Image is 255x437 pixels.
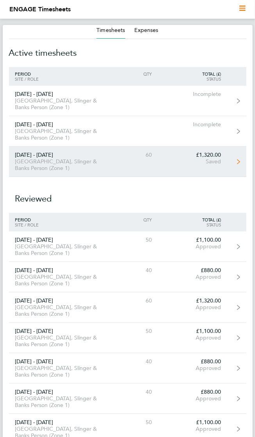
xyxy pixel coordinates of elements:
[9,274,114,287] div: [GEOGRAPHIC_DATA], Slinger & Banks Person (Zone 1)
[159,237,227,243] div: £1,100.00
[9,222,114,227] div: Site / Role
[15,71,31,77] span: Period
[159,304,227,311] div: Approved
[9,152,114,158] div: [DATE] - [DATE]
[113,389,159,395] div: 40
[9,147,246,177] a: [DATE] - [DATE][GEOGRAPHIC_DATA], Slinger & Banks Person (Zone 1)60£1,320.00Saved
[9,39,246,67] h2: Active timesheets
[113,358,159,365] div: 40
[159,419,227,426] div: £1,100.00
[9,243,114,257] div: [GEOGRAPHIC_DATA], Slinger & Banks Person (Zone 1)
[159,274,227,280] div: Approved
[9,334,114,348] div: [GEOGRAPHIC_DATA], Slinger & Banks Person (Zone 1)
[9,389,114,395] div: [DATE] - [DATE]
[9,177,246,213] h2: Reviewed
[9,353,246,384] a: [DATE] - [DATE][GEOGRAPHIC_DATA], Slinger & Banks Person (Zone 1)40£880.00Approved
[9,365,114,378] div: [GEOGRAPHIC_DATA], Slinger & Banks Person (Zone 1)
[113,328,159,334] div: 50
[159,267,227,274] div: £880.00
[9,304,114,317] div: [GEOGRAPHIC_DATA], Slinger & Banks Person (Zone 1)
[159,358,227,365] div: £880.00
[159,334,227,341] div: Approved
[96,27,125,34] button: Timesheets
[113,217,159,222] div: Qty
[9,384,246,414] a: [DATE] - [DATE][GEOGRAPHIC_DATA], Slinger & Banks Person (Zone 1)40£880.00Approved
[113,267,159,274] div: 40
[9,158,114,172] div: [GEOGRAPHIC_DATA], Slinger & Banks Person (Zone 1)
[9,328,114,334] div: [DATE] - [DATE]
[15,217,31,223] span: Period
[9,86,246,116] a: [DATE] - [DATE][GEOGRAPHIC_DATA], Slinger & Banks Person (Zone 1)Incomplete
[159,91,227,97] div: Incomplete
[9,232,246,262] a: [DATE] - [DATE][GEOGRAPHIC_DATA], Slinger & Banks Person (Zone 1)50£1,100.00Approved
[9,292,246,323] a: [DATE] - [DATE][GEOGRAPHIC_DATA], Slinger & Banks Person (Zone 1)60£1,320.00Approved
[9,76,114,81] div: Site / Role
[159,152,227,158] div: £1,320.00
[159,121,227,128] div: Incomplete
[9,297,114,304] div: [DATE] - [DATE]
[9,395,114,409] div: [GEOGRAPHIC_DATA], Slinger & Banks Person (Zone 1)
[9,5,71,14] li: ENGAGE Timesheets
[113,297,159,304] div: 60
[159,243,227,250] div: Approved
[159,365,227,372] div: Approved
[9,128,114,141] div: [GEOGRAPHIC_DATA], Slinger & Banks Person (Zone 1)
[159,76,227,81] div: Status
[9,237,114,243] div: [DATE] - [DATE]
[159,297,227,304] div: £1,320.00
[159,395,227,402] div: Approved
[113,152,159,158] div: 60
[9,91,114,97] div: [DATE] - [DATE]
[159,71,227,76] div: Total (£)
[9,262,246,292] a: [DATE] - [DATE][GEOGRAPHIC_DATA], Slinger & Banks Person (Zone 1)40£880.00Approved
[113,419,159,426] div: 50
[159,328,227,334] div: £1,100.00
[9,323,246,353] a: [DATE] - [DATE][GEOGRAPHIC_DATA], Slinger & Banks Person (Zone 1)50£1,100.00Approved
[113,237,159,243] div: 50
[159,158,227,165] div: Saved
[9,358,114,365] div: [DATE] - [DATE]
[113,71,159,76] div: Qty
[159,389,227,395] div: £880.00
[9,121,114,128] div: [DATE] - [DATE]
[159,426,227,432] div: Approved
[159,217,227,222] div: Total (£)
[135,27,159,34] button: Expenses
[159,222,227,227] div: Status
[9,116,246,147] a: [DATE] - [DATE][GEOGRAPHIC_DATA], Slinger & Banks Person (Zone 1)Incomplete
[9,97,114,111] div: [GEOGRAPHIC_DATA], Slinger & Banks Person (Zone 1)
[9,419,114,426] div: [DATE] - [DATE]
[9,267,114,274] div: [DATE] - [DATE]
